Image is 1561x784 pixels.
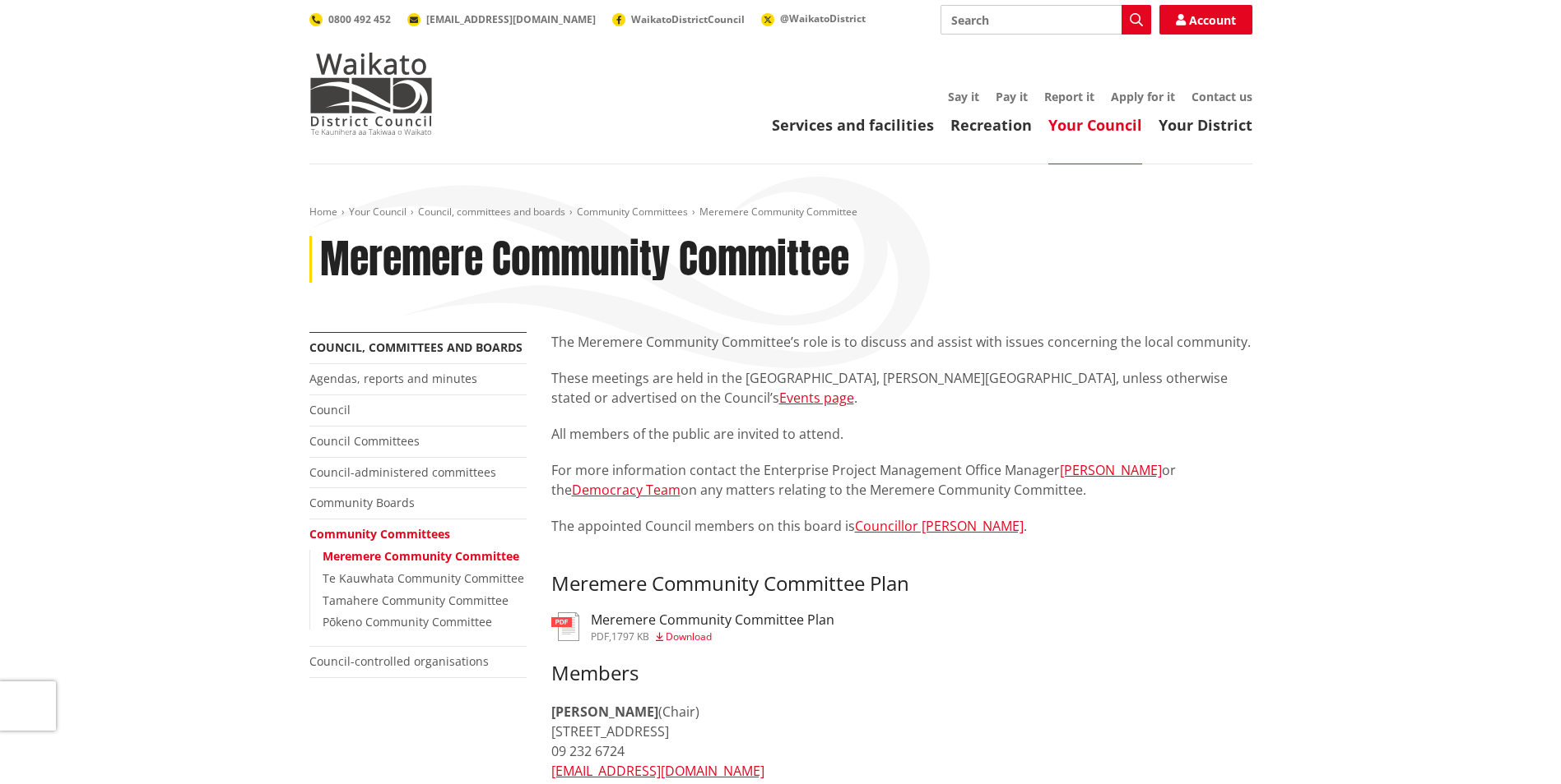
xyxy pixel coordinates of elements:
a: Pay it [996,89,1028,104]
a: [EMAIL_ADDRESS][DOMAIN_NAME] [551,762,764,780]
p: These meetings are held in the [GEOGRAPHIC_DATA], [PERSON_NAME][GEOGRAPHIC_DATA], unless otherwis... [551,368,1252,408]
span: WaikatoDistrictCouncil [631,12,745,26]
h3: Members [551,662,1252,685]
a: Meremere Community Committee Plan pdf,1797 KB Download [551,612,834,642]
a: @WaikatoDistrict [761,12,866,25]
span: Meremere Community Committee [699,205,857,219]
span: [EMAIL_ADDRESS][DOMAIN_NAME] [426,12,596,26]
span: pdf [591,630,609,643]
input: Search input [941,5,1151,35]
a: Home [309,205,337,219]
a: Council, committees and boards [418,205,565,219]
a: Pōkeno Community Committee [323,614,492,630]
a: Councillor [PERSON_NAME] [855,517,1024,535]
p: The Meremere Community Committee’s role is to discuss and assist with issues concerning the local... [551,332,1252,352]
a: Tamahere Community Committee [323,593,509,608]
a: Community Committees [309,526,450,542]
p: All members of the public are invited to attend. [551,424,1252,444]
a: [EMAIL_ADDRESS][DOMAIN_NAME] [407,12,596,26]
p: The appointed Council members on this board is . [551,516,1252,536]
img: document-pdf.svg [551,612,579,641]
a: Say it [948,89,979,104]
a: Events page [779,389,854,407]
span: Download [666,630,712,643]
a: Recreation [950,115,1032,135]
a: Community Committees [577,205,688,219]
a: Council-administered committees [309,464,496,480]
a: Report it [1044,89,1094,104]
a: 0800 492 452 [309,12,391,26]
a: Democracy Team [572,481,681,499]
h3: Meremere Community Committee Plan [551,572,1252,596]
p: (Chair) [STREET_ADDRESS] 09 232 6724 [551,702,1252,781]
a: Your Council [349,205,407,219]
a: [PERSON_NAME] [1060,461,1162,479]
span: @WaikatoDistrict [780,12,866,25]
img: Waikato District Council - Te Kaunihera aa Takiwaa o Waikato [309,53,433,135]
a: Account [1159,5,1252,35]
h1: Meremere Community Committee [320,236,849,284]
a: WaikatoDistrictCouncil [612,12,745,26]
a: Council, committees and boards [309,339,523,355]
a: Apply for it [1111,89,1175,104]
h3: Meremere Community Committee Plan [591,612,834,628]
a: Agendas, reports and minutes [309,371,477,386]
strong: [PERSON_NAME] [551,703,658,721]
div: , [591,632,834,642]
a: Te Kauwhata Community Committee [323,570,524,586]
a: Meremere Community Committee [323,548,519,564]
nav: breadcrumb [309,205,1252,219]
a: Council-controlled organisations [309,653,489,669]
a: Community Boards [309,495,415,510]
a: Council [309,402,351,417]
a: Your Council [1048,115,1142,135]
span: 0800 492 452 [328,12,391,26]
a: Services and facilities [772,115,934,135]
a: Your District [1159,115,1252,135]
a: Contact us [1192,89,1252,104]
a: Council Committees [309,433,420,449]
span: 1797 KB [611,630,649,643]
p: For more information contact the Enterprise Project Management Office Manager or the on any matte... [551,460,1252,500]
